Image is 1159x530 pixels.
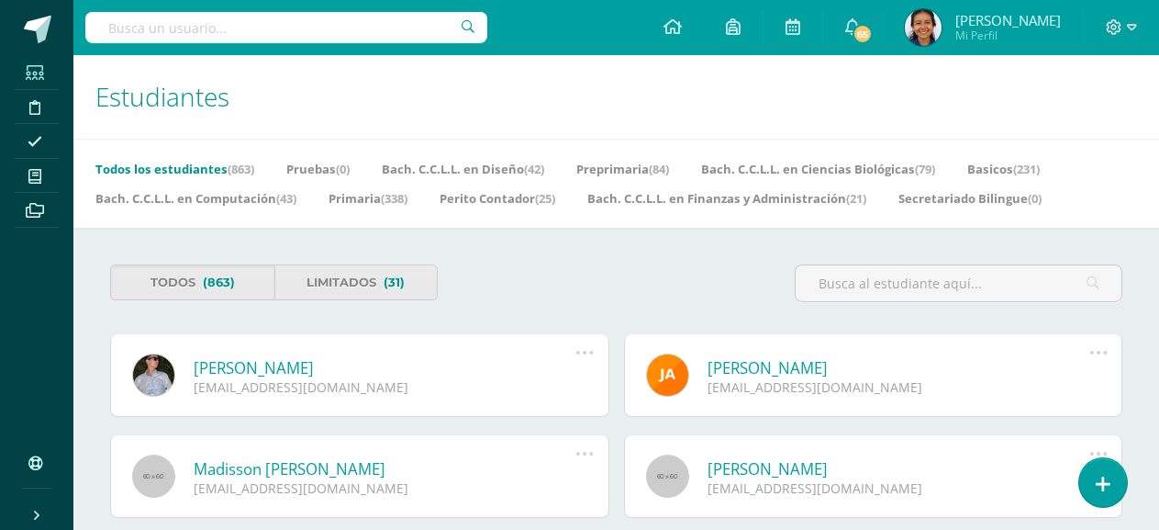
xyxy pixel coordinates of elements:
span: 65 [853,24,873,44]
span: (84) [649,161,669,177]
a: Primaria(338) [329,184,407,213]
span: (31) [384,265,405,299]
span: [PERSON_NAME] [955,11,1061,29]
a: [PERSON_NAME] [194,357,576,378]
span: (338) [381,190,407,207]
a: Limitados(31) [274,265,439,300]
div: [EMAIL_ADDRESS][DOMAIN_NAME] [194,378,576,396]
a: Bach. C.C.L.L. en Ciencias Biológicas(79) [701,154,935,184]
a: [PERSON_NAME] [708,357,1090,378]
a: Secretariado Bilingue(0) [898,184,1042,213]
a: Todos los estudiantes(863) [95,154,254,184]
div: [EMAIL_ADDRESS][DOMAIN_NAME] [194,479,576,497]
span: (79) [915,161,935,177]
span: Estudiantes [95,79,229,114]
div: [EMAIL_ADDRESS][DOMAIN_NAME] [708,479,1090,497]
span: (863) [228,161,254,177]
span: (0) [336,161,350,177]
span: (21) [846,190,866,207]
img: cca6ffb937673bdd5f291a83c3bf3926.png [905,9,942,46]
a: Bach. C.C.L.L. en Diseño(42) [382,154,544,184]
a: Perito Contador(25) [440,184,555,213]
a: Bach. C.C.L.L. en Finanzas y Administración(21) [587,184,866,213]
span: (0) [1028,190,1042,207]
a: Todos(863) [110,265,274,300]
span: (42) [524,161,544,177]
a: Bach. C.C.L.L. en Computación(43) [95,184,296,213]
span: (43) [276,190,296,207]
span: (863) [203,265,235,299]
span: (25) [535,190,555,207]
a: Madisson [PERSON_NAME] [194,458,576,479]
input: Busca al estudiante aquí... [796,265,1121,301]
a: Basicos(231) [967,154,1040,184]
a: Preprimaria(84) [576,154,669,184]
span: (231) [1013,161,1040,177]
a: Pruebas(0) [286,154,350,184]
div: [EMAIL_ADDRESS][DOMAIN_NAME] [708,378,1090,396]
input: Busca un usuario... [85,12,487,43]
a: [PERSON_NAME] [708,458,1090,479]
span: Mi Perfil [955,28,1061,43]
